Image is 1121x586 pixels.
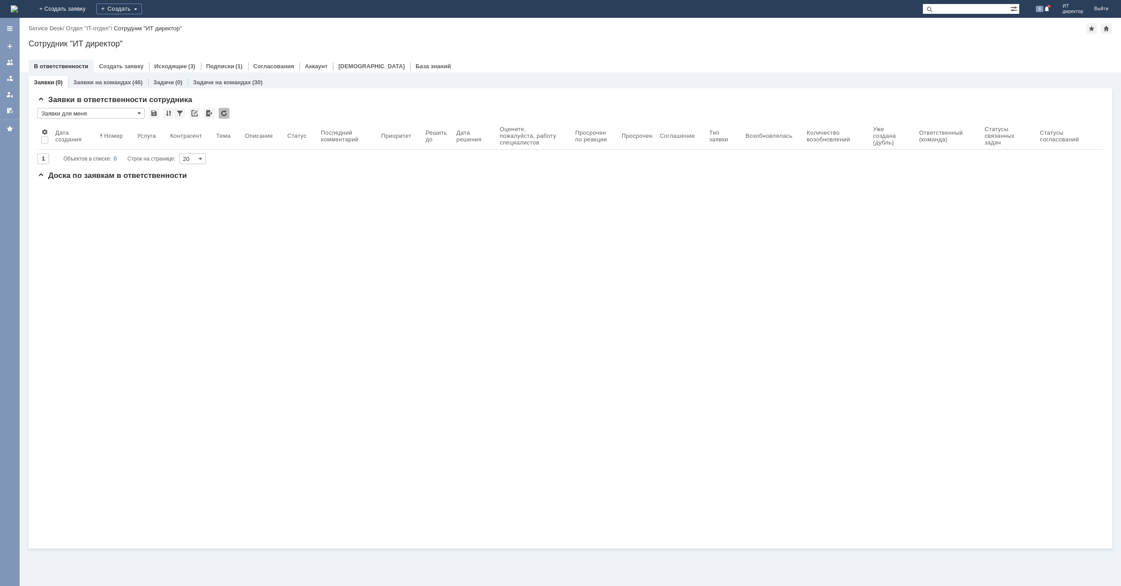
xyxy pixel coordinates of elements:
div: Создать [96,4,142,14]
div: Соглашение [660,132,695,139]
a: Согласования [253,63,295,70]
a: Перейти на домашнюю страницу [11,5,18,12]
th: Уже создана (дубль) [869,122,915,150]
div: Сотрудник "ИТ директор" [29,39,1112,48]
a: Service Desk [29,25,63,32]
div: Статусы согласований [1040,129,1085,143]
div: Статусы связанных задач [984,126,1026,146]
div: Oцените, пожалуйста, работу специалистов [500,126,561,146]
a: Заявки на командах [73,79,131,86]
th: Количество возобновлений [803,122,869,150]
th: Тип заявки [706,122,742,150]
th: Приоритет [378,122,422,150]
a: Заявки в моей ответственности [3,71,17,86]
i: Строк на странице: [63,153,175,164]
div: Услуга [137,132,156,139]
div: Сделать домашней страницей [1101,23,1112,34]
span: Объектов в списке: [63,156,111,162]
a: В ответственности [34,63,88,70]
div: Уже создана (дубль) [873,126,905,146]
div: Тип заявки [709,129,731,143]
div: Решить до [426,129,449,143]
span: Настройки [41,128,48,136]
div: (46) [132,79,142,86]
a: Задачи на командах [193,79,251,86]
div: Номер [104,132,123,139]
div: Последний комментарий [321,129,367,143]
div: (0) [175,79,183,86]
a: Мои согласования [3,103,17,118]
a: Аккаунт [305,63,328,70]
th: Дата решения [453,122,496,150]
div: Экспорт списка [204,108,215,119]
div: Описание [245,132,273,139]
div: 0 [114,153,117,164]
a: Мои заявки [3,87,17,102]
th: Услуга [133,122,166,150]
div: Добавить в избранное [1086,23,1097,34]
div: (0) [55,79,62,86]
a: База знаний [415,63,451,70]
div: / [29,25,66,32]
div: (30) [252,79,262,86]
span: директор [1063,9,1084,14]
a: Подписки [206,63,234,70]
th: Тема [213,122,241,150]
div: (3) [188,63,195,70]
div: Скопировать ссылку на список [189,108,200,119]
th: Возобновлялась [742,122,803,150]
th: Ответственный (команда) [916,122,981,150]
th: Соглашение [656,122,706,150]
div: Сохранить вид [149,108,159,119]
div: Дата решения [457,129,486,143]
a: Заявки на командах [3,55,17,70]
div: Обновлять список [219,108,229,119]
span: Доска по заявкам в ответственности [37,171,187,180]
img: logo [11,5,18,12]
span: 8 [1036,6,1044,12]
a: Задачи [154,79,174,86]
a: Заявки [34,79,54,86]
th: Номер [96,122,133,150]
div: Дата создания [55,129,85,143]
div: Статус [287,132,307,139]
div: Контрагент [170,132,202,139]
div: Сортировка... [163,108,174,119]
span: Заявки в ответственности сотрудника [37,95,192,104]
a: [DEMOGRAPHIC_DATA] [338,63,405,70]
div: Сотрудник "ИТ директор" [114,25,182,32]
th: Статус [284,122,317,150]
a: Создать заявку [3,39,17,54]
a: Исходящие [154,63,187,70]
div: Количество возобновлений [807,129,859,143]
div: Приоритет [381,132,411,139]
div: Возобновлялась [745,132,792,139]
div: Фильтрация... [174,108,185,119]
a: Отдел "IT-отдел" [66,25,111,32]
th: Дата создания [52,122,96,150]
div: Ответственный (команда) [919,129,971,143]
div: Просрочен по реакции [575,129,614,143]
div: / [66,25,114,32]
span: ИТ [1063,4,1084,9]
div: (1) [236,63,243,70]
div: Просрочен [622,132,652,139]
th: Контрагент [166,122,212,150]
th: Oцените, пожалуйста, работу специалистов [496,122,572,150]
div: Тема [216,132,231,139]
span: Расширенный поиск [1010,4,1019,12]
a: Создать заявку [99,63,144,70]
